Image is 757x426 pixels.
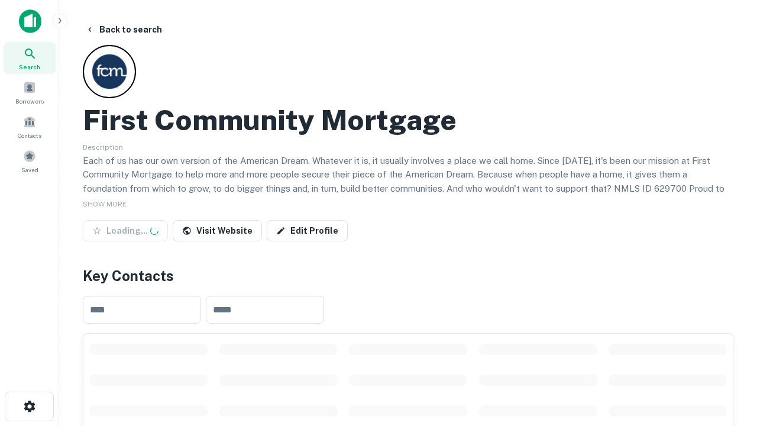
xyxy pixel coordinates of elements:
h4: Key Contacts [83,265,733,286]
span: Saved [21,165,38,175]
span: SHOW MORE [83,200,127,208]
p: Each of us has our own version of the American Dream. Whatever it is, it usually involves a place... [83,154,733,209]
h2: First Community Mortgage [83,103,457,137]
img: capitalize-icon.png [19,9,41,33]
button: Back to search [80,19,167,40]
iframe: Chat Widget [698,293,757,350]
a: Edit Profile [267,220,348,241]
a: Visit Website [173,220,262,241]
span: Contacts [18,131,41,140]
span: Search [19,62,40,72]
a: Search [4,42,56,74]
a: Contacts [4,111,56,143]
a: Borrowers [4,76,56,108]
span: Borrowers [15,96,44,106]
span: Description [83,143,123,151]
a: Saved [4,145,56,177]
